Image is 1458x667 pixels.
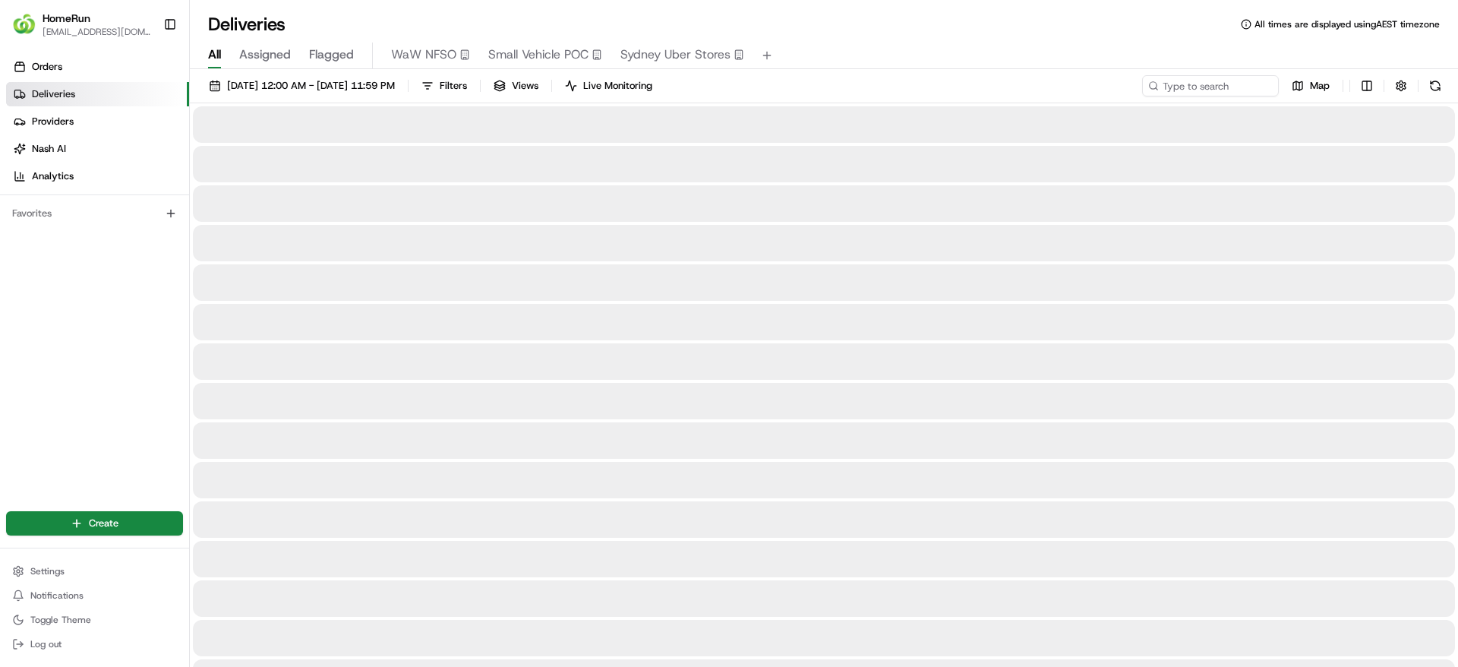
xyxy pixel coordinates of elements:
[6,585,183,606] button: Notifications
[32,142,66,156] span: Nash AI
[1310,79,1330,93] span: Map
[1285,75,1336,96] button: Map
[391,46,456,64] span: WaW NFSO
[415,75,474,96] button: Filters
[30,614,91,626] span: Toggle Theme
[30,638,62,650] span: Log out
[89,517,118,530] span: Create
[208,46,221,64] span: All
[32,60,62,74] span: Orders
[1254,18,1440,30] span: All times are displayed using AEST timezone
[558,75,659,96] button: Live Monitoring
[32,87,75,101] span: Deliveries
[6,201,183,226] div: Favorites
[487,75,545,96] button: Views
[6,511,183,536] button: Create
[30,590,84,602] span: Notifications
[620,46,731,64] span: Sydney Uber Stores
[1142,75,1279,96] input: Type to search
[202,75,402,96] button: [DATE] 12:00 AM - [DATE] 11:59 PM
[227,79,395,93] span: [DATE] 12:00 AM - [DATE] 11:59 PM
[43,26,151,38] button: [EMAIL_ADDRESS][DOMAIN_NAME]
[6,109,189,134] a: Providers
[32,115,74,128] span: Providers
[6,164,189,188] a: Analytics
[440,79,467,93] span: Filters
[1425,75,1446,96] button: Refresh
[208,12,286,36] h1: Deliveries
[583,79,652,93] span: Live Monitoring
[43,11,90,26] button: HomeRun
[30,565,65,577] span: Settings
[6,82,189,106] a: Deliveries
[12,12,36,36] img: HomeRun
[239,46,291,64] span: Assigned
[6,634,183,655] button: Log out
[6,6,157,43] button: HomeRunHomeRun[EMAIL_ADDRESS][DOMAIN_NAME]
[512,79,538,93] span: Views
[488,46,589,64] span: Small Vehicle POC
[6,561,183,582] button: Settings
[6,137,189,161] a: Nash AI
[309,46,354,64] span: Flagged
[6,55,189,79] a: Orders
[32,169,74,183] span: Analytics
[6,609,183,631] button: Toggle Theme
